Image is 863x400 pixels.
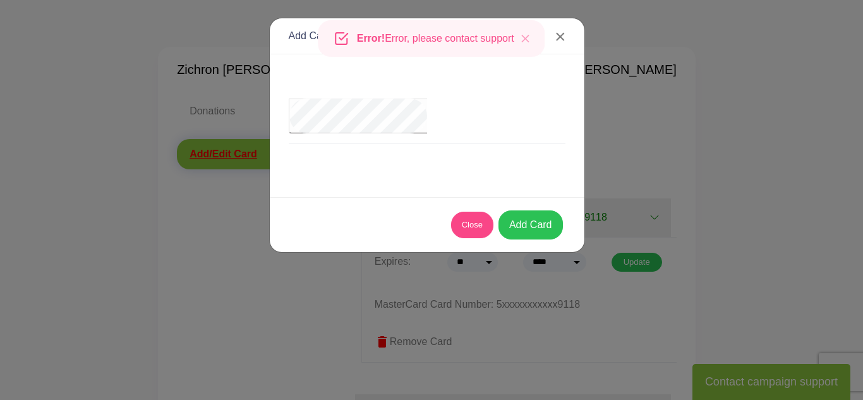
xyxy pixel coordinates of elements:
button: × [536,18,584,55]
h5: Add Card [289,28,332,44]
button: Close [506,21,545,57]
button: Close [451,212,493,238]
button: Add Card [498,210,563,239]
strong: Error! [357,33,385,44]
span: × [555,26,566,47]
div: Error, please contact support [318,20,545,58]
